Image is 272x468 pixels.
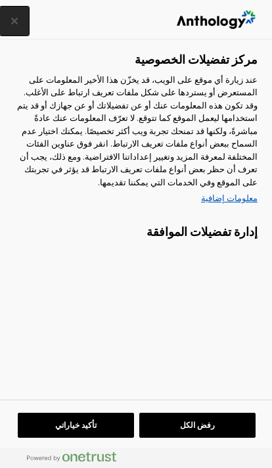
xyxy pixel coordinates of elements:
div: شعار الشركة [177,7,256,33]
div: عند زيارة أي موقع على الويب، قد يخزّن هذا الأخير المعلومات على المستعرض أو يستردها على شكل ملفات ... [13,74,258,208]
button: رفض الكل [139,413,256,438]
img: Powered by OneTrust يفتح في علامة تبويب جديدة [27,452,116,462]
a: مزيد من المعلومات حول خصوصيتك, يفتح في علامة تبويب جديدة [13,192,258,205]
a: Powered by OneTrust يفتح في علامة تبويب جديدة [16,452,116,468]
button: تأكيد خياراتي [18,413,134,438]
h3: إدارة تفضيلات الموافقة [13,225,258,246]
h2: مركز تفضيلات الخصوصية [135,53,258,67]
img: شعار الشركة [177,11,256,29]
